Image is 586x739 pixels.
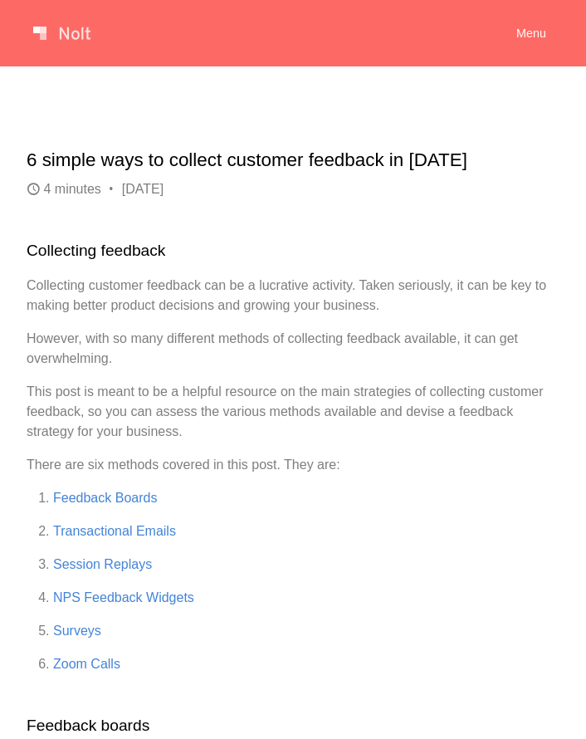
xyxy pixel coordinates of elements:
a: Menu [503,20,559,46]
a: NPS Feedback Widgets [53,590,194,604]
h2: Collecting feedback [27,239,559,263]
a: Session Replays [53,557,152,571]
p: This post is meant to be a helpful resource on the main strategies of collecting customer feedbac... [27,382,559,442]
p: However, with so many different methods of collecting feedback available, it can get overwhelming. [27,329,559,369]
p: 4 minutes [DATE] [27,179,559,199]
a: Transactional Emails [53,524,176,538]
a: Feedback Boards [53,491,157,505]
p: Collecting customer feedback can be a lucrative activity. Taken seriously, it can be key to makin... [27,276,559,316]
p: There are six methods covered in this post. They are: [27,455,559,475]
h2: Feedback boards [27,714,559,738]
h1: 6 simple ways to collect customer feedback in [DATE] [27,146,559,174]
a: Surveys [53,624,101,638]
a: Zoom Calls [53,657,120,671]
